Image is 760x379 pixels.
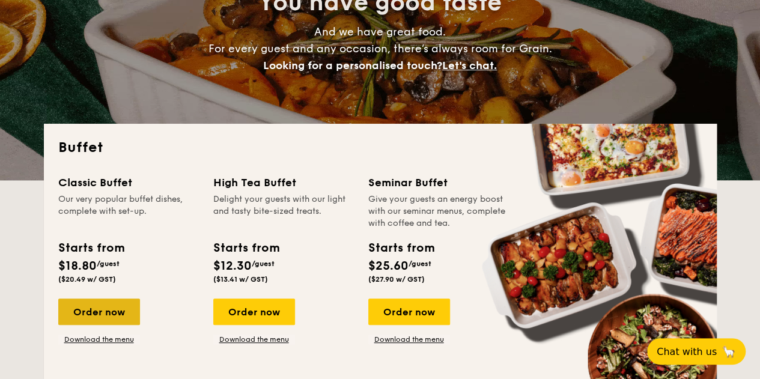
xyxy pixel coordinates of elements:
span: $25.60 [368,259,409,273]
a: Download the menu [213,335,295,344]
div: Starts from [58,239,124,257]
div: Seminar Buffet [368,174,509,191]
a: Download the menu [58,335,140,344]
div: Starts from [368,239,434,257]
div: Classic Buffet [58,174,199,191]
span: Chat with us [657,346,717,357]
span: 🦙 [722,345,736,359]
span: ($20.49 w/ GST) [58,275,116,283]
div: Order now [58,299,140,325]
div: Our very popular buffet dishes, complete with set-up. [58,193,199,229]
span: $12.30 [213,259,252,273]
div: Order now [368,299,450,325]
span: $18.80 [58,259,97,273]
h2: Buffet [58,138,702,157]
a: Download the menu [368,335,450,344]
span: Looking for a personalised touch? [263,59,442,72]
div: Delight your guests with our light and tasty bite-sized treats. [213,193,354,229]
span: Let's chat. [442,59,497,72]
div: Give your guests an energy boost with our seminar menus, complete with coffee and tea. [368,193,509,229]
div: Order now [213,299,295,325]
span: And we have great food. For every guest and any occasion, there’s always room for Grain. [208,25,552,72]
button: Chat with us🦙 [647,338,746,365]
span: ($27.90 w/ GST) [368,275,425,283]
span: /guest [409,259,431,268]
div: High Tea Buffet [213,174,354,191]
span: /guest [252,259,275,268]
span: /guest [97,259,120,268]
span: ($13.41 w/ GST) [213,275,268,283]
div: Starts from [213,239,279,257]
